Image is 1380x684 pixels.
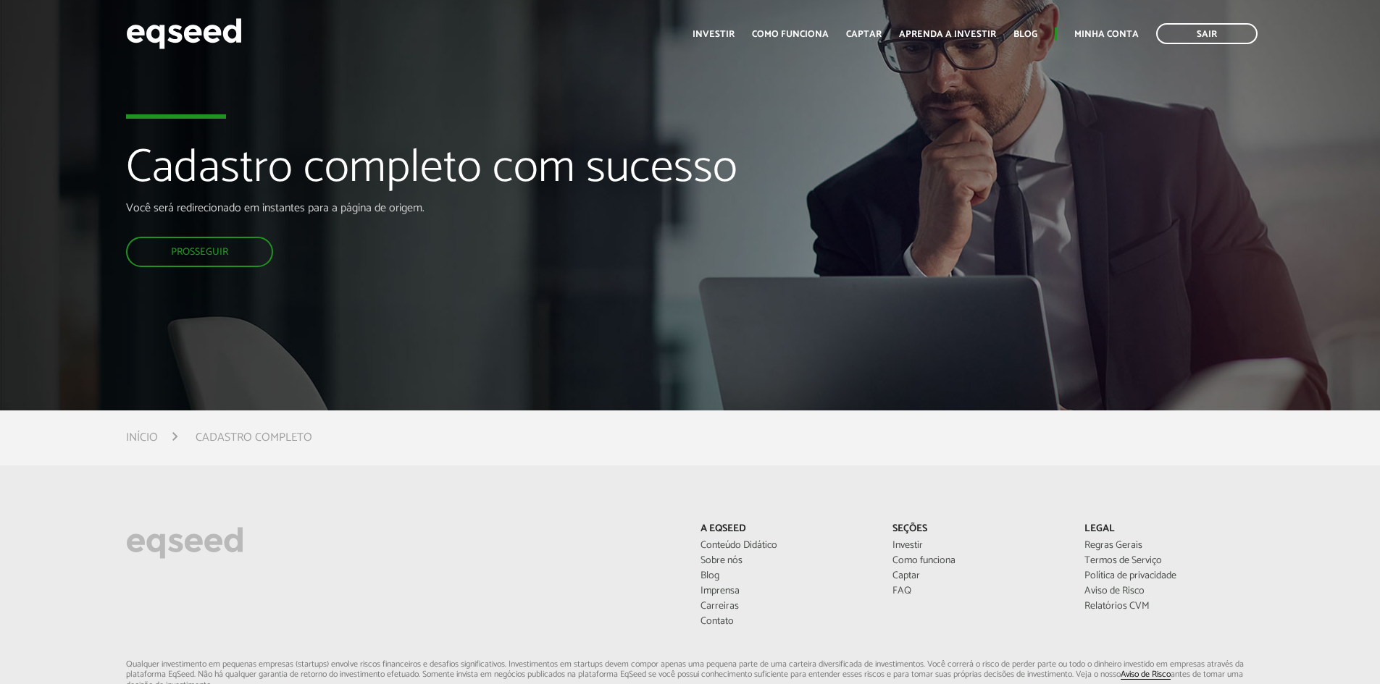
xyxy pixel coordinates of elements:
a: Como funciona [892,556,1063,566]
a: Sobre nós [701,556,871,566]
a: Investir [892,541,1063,551]
a: Captar [892,571,1063,581]
a: Conteúdo Didático [701,541,871,551]
a: FAQ [892,586,1063,596]
a: Carreiras [701,601,871,612]
a: Termos de Serviço [1084,556,1255,566]
a: Prosseguir [126,237,273,267]
a: Política de privacidade [1084,571,1255,581]
p: A EqSeed [701,523,871,536]
a: Investir [693,30,735,39]
a: Imprensa [701,586,871,596]
a: Aviso de Risco [1084,586,1255,596]
a: Blog [701,571,871,581]
p: Seções [892,523,1063,536]
a: Regras Gerais [1084,541,1255,551]
a: Sair [1156,23,1258,44]
a: Como funciona [752,30,829,39]
img: EqSeed [126,14,242,53]
a: Captar [846,30,882,39]
a: Início [126,432,158,444]
a: Relatórios CVM [1084,601,1255,612]
p: Você será redirecionado em instantes para a página de origem. [126,201,795,215]
a: Contato [701,617,871,627]
img: EqSeed Logo [126,523,243,562]
li: Cadastro completo [196,428,312,447]
p: Legal [1084,523,1255,536]
h1: Cadastro completo com sucesso [126,143,795,201]
a: Aprenda a investir [899,30,996,39]
a: Aviso de Risco [1121,670,1171,680]
a: Minha conta [1074,30,1139,39]
a: Blog [1013,30,1037,39]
